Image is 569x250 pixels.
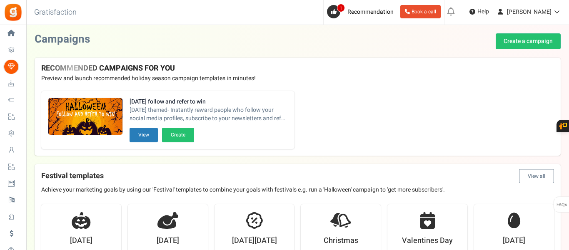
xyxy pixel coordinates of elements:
[130,128,158,142] button: View
[41,169,554,183] h4: Festival templates
[41,186,554,194] p: Achieve your marketing goals by using our 'Festival' templates to combine your goals with festiva...
[232,235,277,246] strong: [DATE][DATE]
[130,106,288,123] span: [DATE] themed- Instantly reward people who follow your social media profiles, subscribe to your n...
[70,235,92,246] strong: [DATE]
[41,74,554,83] p: Preview and launch recommended holiday season campaign templates in minutes!
[466,5,492,18] a: Help
[556,197,567,213] span: FAQs
[402,235,453,246] strong: Valentines Day
[400,5,441,18] a: Book a call
[519,169,554,183] button: View all
[496,33,561,49] a: Create a campaign
[130,98,288,106] strong: [DATE] follow and refer to win
[507,8,552,16] span: [PERSON_NAME]
[503,235,525,246] strong: [DATE]
[25,4,86,21] h3: Gratisfaction
[327,5,397,18] a: 1 Recommendation
[347,8,394,16] span: Recommendation
[337,4,345,12] span: 1
[157,235,179,246] strong: [DATE]
[4,3,22,22] img: Gratisfaction
[35,33,90,45] h2: Campaigns
[41,64,554,73] h4: RECOMMENDED CAMPAIGNS FOR YOU
[475,8,489,16] span: Help
[48,98,122,136] img: Recommended Campaigns
[324,235,358,246] strong: Christmas
[162,128,194,142] button: Create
